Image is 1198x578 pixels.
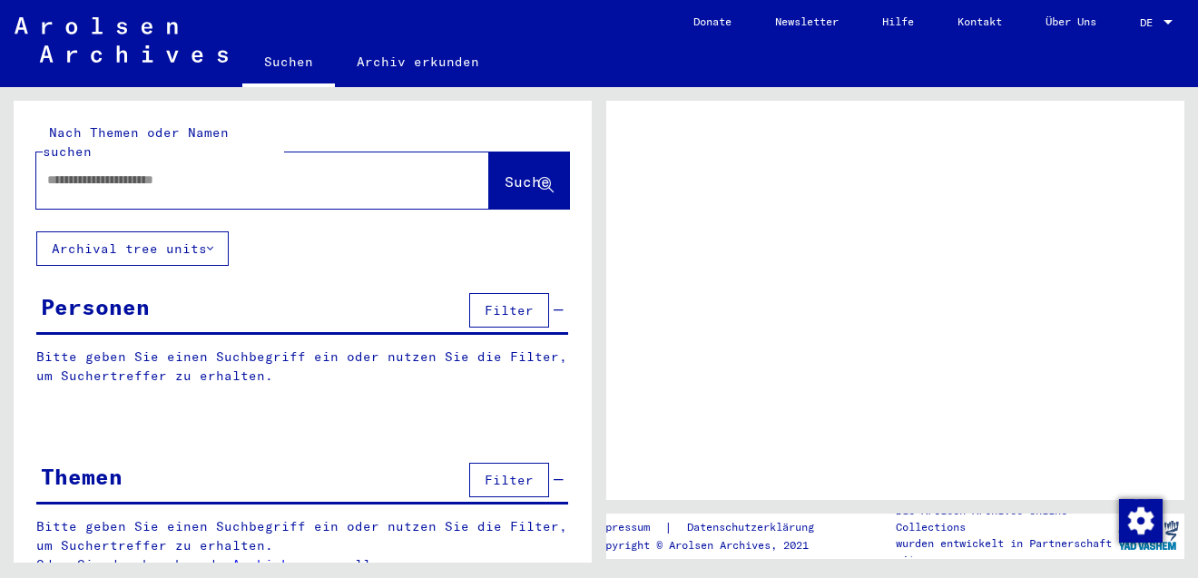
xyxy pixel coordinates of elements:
[1119,499,1163,543] img: Zustimmung ändern
[896,503,1112,535] p: Die Arolsen Archives Online-Collections
[485,472,534,488] span: Filter
[469,293,549,328] button: Filter
[1118,498,1162,542] div: Zustimmung ändern
[41,290,150,323] div: Personen
[232,556,314,573] a: Archivbaum
[242,40,335,87] a: Suchen
[1115,513,1183,558] img: yv_logo.png
[593,537,836,554] p: Copyright © Arolsen Archives, 2021
[1140,16,1160,29] span: DE
[489,152,569,209] button: Suche
[15,17,228,63] img: Arolsen_neg.svg
[505,172,550,191] span: Suche
[36,231,229,266] button: Archival tree units
[896,535,1112,568] p: wurden entwickelt in Partnerschaft mit
[41,460,123,493] div: Themen
[43,124,229,160] mat-label: Nach Themen oder Namen suchen
[485,302,534,318] span: Filter
[335,40,501,83] a: Archiv erkunden
[673,518,836,537] a: Datenschutzerklärung
[36,348,568,386] p: Bitte geben Sie einen Suchbegriff ein oder nutzen Sie die Filter, um Suchertreffer zu erhalten.
[36,517,569,574] p: Bitte geben Sie einen Suchbegriff ein oder nutzen Sie die Filter, um Suchertreffer zu erhalten. O...
[593,518,664,537] a: Impressum
[469,463,549,497] button: Filter
[593,518,836,537] div: |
